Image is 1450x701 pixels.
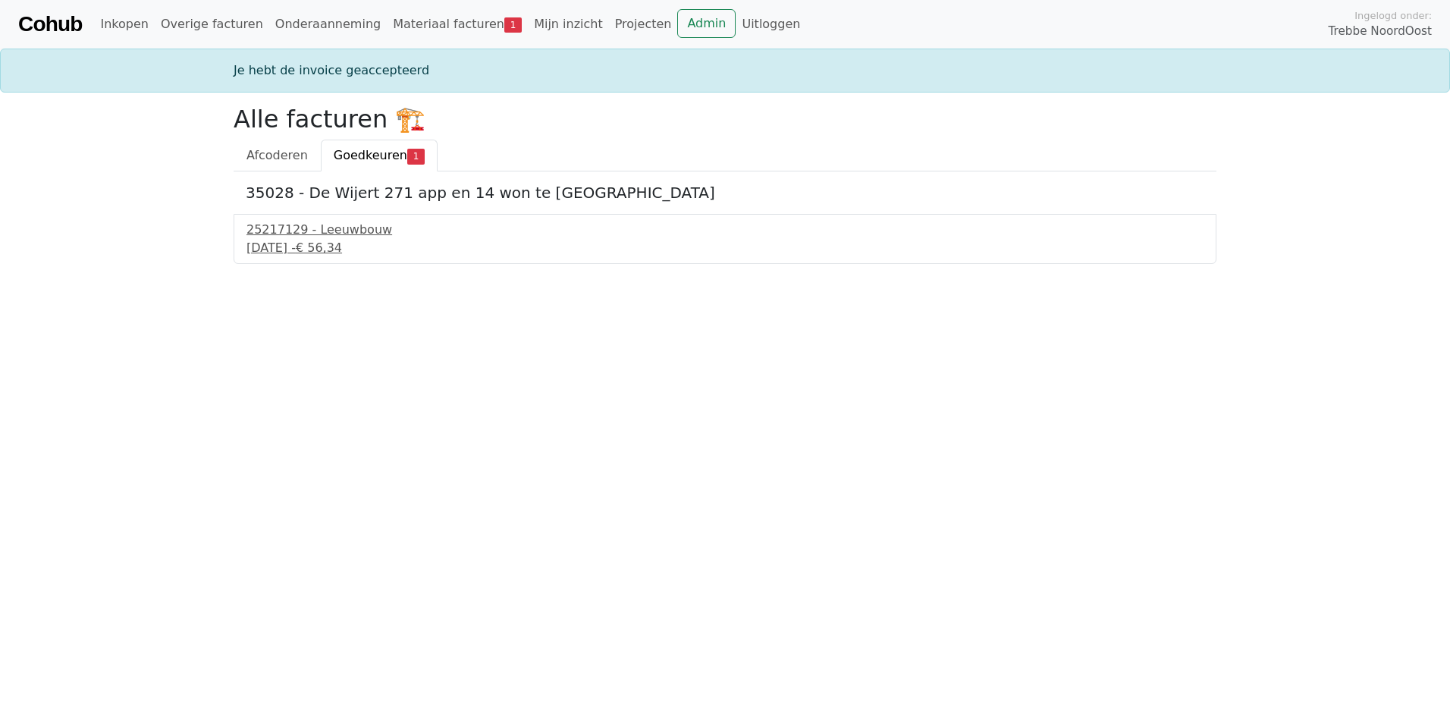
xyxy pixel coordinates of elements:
[246,184,1204,202] h5: 35028 - De Wijert 271 app en 14 won te [GEOGRAPHIC_DATA]
[246,148,308,162] span: Afcoderen
[321,140,438,171] a: Goedkeuren1
[246,221,1204,257] a: 25217129 - Leeuwbouw[DATE] -€ 56,34
[1354,8,1432,23] span: Ingelogd onder:
[387,9,528,39] a: Materiaal facturen1
[155,9,269,39] a: Overige facturen
[18,6,82,42] a: Cohub
[609,9,678,39] a: Projecten
[736,9,806,39] a: Uitloggen
[94,9,154,39] a: Inkopen
[407,149,425,164] span: 1
[234,105,1216,134] h2: Alle facturen 🏗️
[528,9,609,39] a: Mijn inzicht
[677,9,736,38] a: Admin
[234,140,321,171] a: Afcoderen
[269,9,387,39] a: Onderaanneming
[246,221,1204,239] div: 25217129 - Leeuwbouw
[334,148,407,162] span: Goedkeuren
[224,61,1226,80] div: Je hebt de invoice geaccepteerd
[246,239,1204,257] div: [DATE] -
[296,240,342,255] span: € 56,34
[504,17,522,33] span: 1
[1329,23,1432,40] span: Trebbe NoordOost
